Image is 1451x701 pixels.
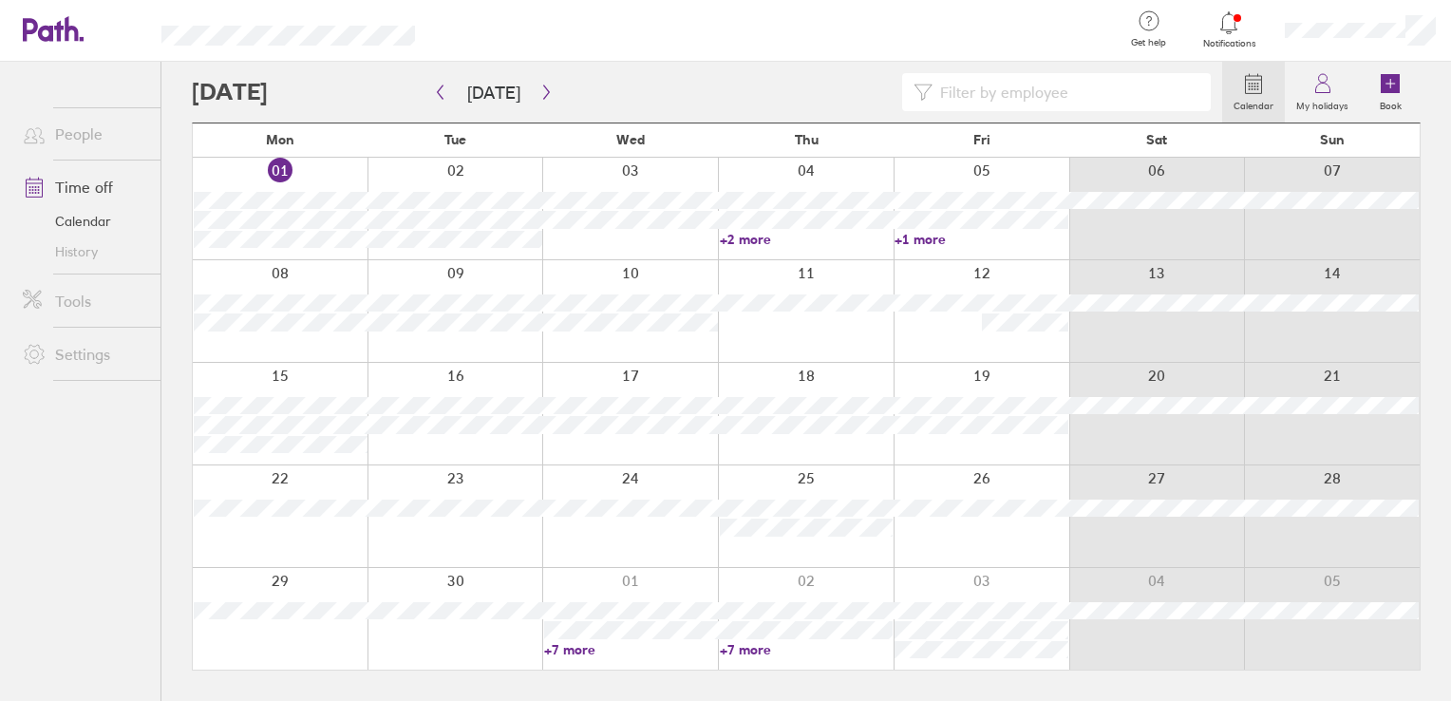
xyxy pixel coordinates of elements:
[1285,62,1360,123] a: My holidays
[933,74,1200,110] input: Filter by employee
[973,132,990,147] span: Fri
[1368,95,1413,112] label: Book
[1222,62,1285,123] a: Calendar
[452,77,536,108] button: [DATE]
[1146,132,1167,147] span: Sat
[8,206,160,237] a: Calendar
[895,231,1068,248] a: +1 more
[616,132,645,147] span: Wed
[1198,9,1260,49] a: Notifications
[720,231,894,248] a: +2 more
[1118,37,1179,48] span: Get help
[1198,38,1260,49] span: Notifications
[1285,95,1360,112] label: My holidays
[720,641,894,658] a: +7 more
[8,168,160,206] a: Time off
[795,132,819,147] span: Thu
[8,335,160,373] a: Settings
[8,237,160,267] a: History
[1360,62,1421,123] a: Book
[544,641,718,658] a: +7 more
[8,282,160,320] a: Tools
[1320,132,1345,147] span: Sun
[8,115,160,153] a: People
[444,132,466,147] span: Tue
[266,132,294,147] span: Mon
[1222,95,1285,112] label: Calendar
